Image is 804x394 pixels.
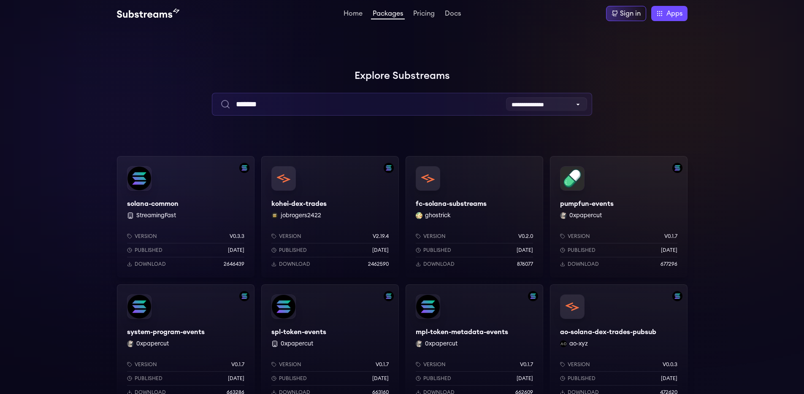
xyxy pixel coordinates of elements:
p: v0.1.7 [376,361,389,368]
p: [DATE] [228,375,244,382]
p: Download [279,261,310,267]
a: Sign in [606,6,646,21]
button: 0xpapercut [569,211,602,220]
p: 876077 [517,261,533,267]
a: Packages [371,10,405,19]
span: Apps [666,8,682,19]
p: Version [423,361,446,368]
button: 0xpapercut [136,340,169,348]
p: Version [135,361,157,368]
img: Filter by solana network [672,291,682,301]
button: ao-xyz [569,340,588,348]
p: [DATE] [517,247,533,254]
a: Filter by solana networkpumpfun-eventspumpfun-events0xpapercut 0xpapercutVersionv0.1.7Published[D... [550,156,688,278]
p: Download [423,261,455,267]
p: v0.3.3 [230,233,244,240]
img: Filter by solana network [528,291,538,301]
p: v0.0.3 [663,361,677,368]
p: [DATE] [661,375,677,382]
p: Version [568,361,590,368]
button: 0xpapercut [425,340,457,348]
img: Substream's logo [117,8,179,19]
p: [DATE] [517,375,533,382]
p: Published [423,375,451,382]
h1: Explore Substreams [117,67,688,84]
p: 677296 [661,261,677,267]
img: Filter by solana network [384,291,394,301]
p: [DATE] [661,247,677,254]
p: Published [135,247,162,254]
p: Version [279,361,301,368]
img: Filter by solana network [384,163,394,173]
p: v0.2.0 [518,233,533,240]
a: Filter by solana networkkohei-dex-tradeskohei-dex-tradesjobrogers2422 jobrogers2422Versionv2.19.4... [261,156,399,278]
p: Download [568,261,599,267]
p: v0.1.7 [520,361,533,368]
p: Download [135,261,166,267]
p: Version [279,233,301,240]
button: ghostrick [425,211,451,220]
p: Version [135,233,157,240]
p: Published [423,247,451,254]
p: v0.1.7 [664,233,677,240]
p: 2462590 [368,261,389,267]
p: Published [279,375,307,382]
img: Filter by solana network [239,163,249,173]
p: Version [423,233,446,240]
button: StreamingFast [136,211,176,220]
a: Docs [443,10,463,19]
img: Filter by solana network [672,163,682,173]
a: fc-solana-substreamsfc-solana-substreamsghostrick ghostrickVersionv0.2.0Published[DATE]Download87... [406,156,543,278]
p: Published [279,247,307,254]
p: [DATE] [372,247,389,254]
p: Published [135,375,162,382]
p: [DATE] [372,375,389,382]
a: Filter by solana networksolana-commonsolana-common StreamingFastVersionv0.3.3Published[DATE]Downl... [117,156,254,278]
img: Filter by solana network [239,291,249,301]
p: v0.1.7 [231,361,244,368]
p: v2.19.4 [373,233,389,240]
div: Sign in [620,8,641,19]
p: [DATE] [228,247,244,254]
button: jobrogers2422 [281,211,321,220]
p: Published [568,375,596,382]
button: 0xpapercut [281,340,313,348]
p: 2646439 [224,261,244,267]
a: Home [342,10,364,19]
p: Published [568,247,596,254]
p: Version [568,233,590,240]
a: Pricing [411,10,436,19]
